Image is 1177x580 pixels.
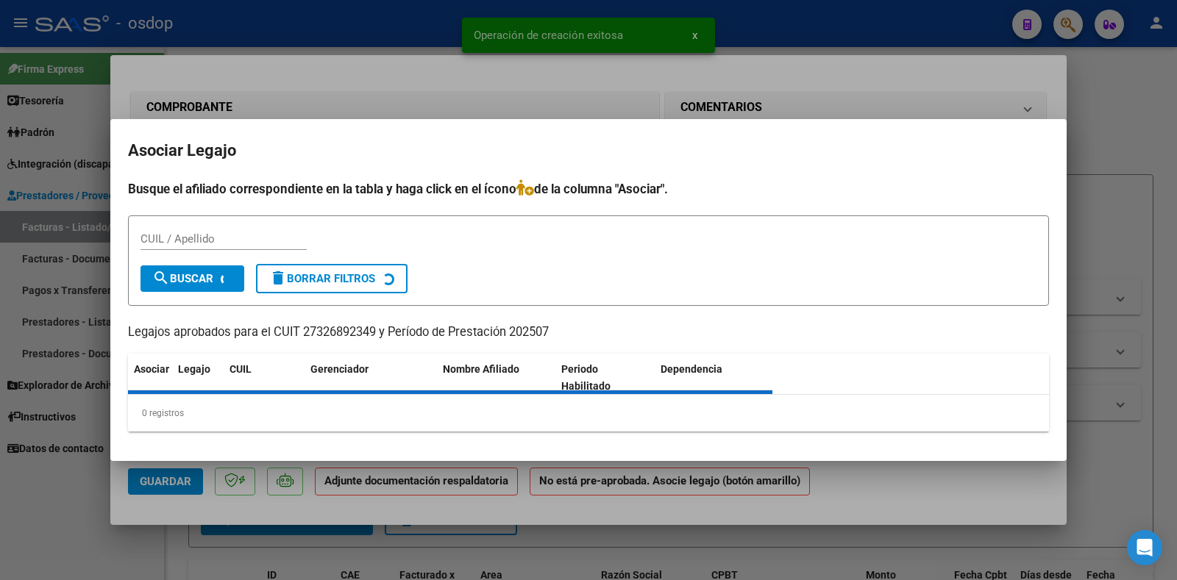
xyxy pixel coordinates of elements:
[310,363,369,375] span: Gerenciador
[128,395,1049,432] div: 0 registros
[269,269,287,287] mat-icon: delete
[561,363,611,392] span: Periodo Habilitado
[128,323,1049,342] p: Legajos aprobados para el CUIT 27326892349 y Período de Prestación 202507
[128,137,1049,165] h2: Asociar Legajo
[134,363,169,375] span: Asociar
[141,265,244,292] button: Buscar
[178,363,210,375] span: Legajo
[256,264,408,293] button: Borrar Filtros
[172,354,224,402] datatable-header-cell: Legajo
[1127,530,1162,565] div: Open Intercom Messenger
[230,363,252,375] span: CUIL
[437,354,555,402] datatable-header-cell: Nombre Afiliado
[152,269,170,287] mat-icon: search
[224,354,305,402] datatable-header-cell: CUIL
[269,272,375,285] span: Borrar Filtros
[128,179,1049,198] h4: Busque el afiliado correspondiente en la tabla y haga click en el ícono de la columna "Asociar".
[152,272,213,285] span: Buscar
[443,363,519,375] span: Nombre Afiliado
[661,363,722,375] span: Dependencia
[128,354,172,402] datatable-header-cell: Asociar
[305,354,437,402] datatable-header-cell: Gerenciador
[555,354,655,402] datatable-header-cell: Periodo Habilitado
[655,354,773,402] datatable-header-cell: Dependencia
